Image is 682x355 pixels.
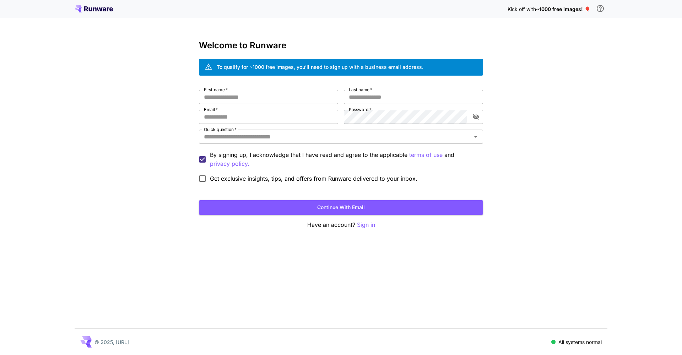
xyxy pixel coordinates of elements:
[409,151,443,159] p: terms of use
[471,132,481,142] button: Open
[349,87,372,93] label: Last name
[536,6,590,12] span: ~1000 free images! 🎈
[199,200,483,215] button: Continue with email
[199,40,483,50] h3: Welcome to Runware
[508,6,536,12] span: Kick off with
[217,63,423,71] div: To qualify for ~1000 free images, you’ll need to sign up with a business email address.
[357,220,375,229] button: Sign in
[210,174,417,183] span: Get exclusive insights, tips, and offers from Runware delivered to your inbox.
[94,338,129,346] p: © 2025, [URL]
[558,338,602,346] p: All systems normal
[470,110,482,123] button: toggle password visibility
[210,159,249,168] p: privacy policy.
[349,106,372,113] label: Password
[210,159,249,168] button: By signing up, I acknowledge that I have read and agree to the applicable terms of use and
[204,87,228,93] label: First name
[204,126,237,132] label: Quick question
[593,1,607,16] button: In order to qualify for free credit, you need to sign up with a business email address and click ...
[210,151,477,168] p: By signing up, I acknowledge that I have read and agree to the applicable and
[204,106,218,113] label: Email
[199,220,483,229] p: Have an account?
[409,151,443,159] button: By signing up, I acknowledge that I have read and agree to the applicable and privacy policy.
